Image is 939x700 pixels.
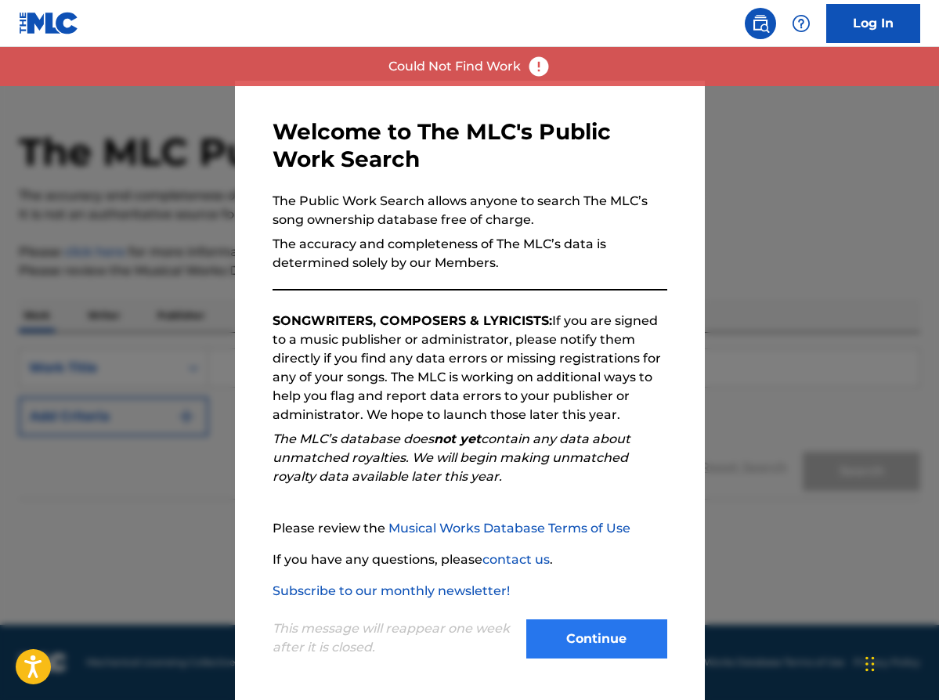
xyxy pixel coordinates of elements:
a: contact us [482,552,550,567]
p: The accuracy and completeness of The MLC’s data is determined solely by our Members. [273,235,667,272]
img: help [792,14,811,33]
p: If you are signed to a music publisher or administrator, please notify them directly if you find ... [273,312,667,424]
h3: Welcome to The MLC's Public Work Search [273,118,667,173]
a: Subscribe to our monthly newsletter! [273,583,510,598]
div: Drag [865,640,875,687]
a: Log In [826,4,920,43]
p: The Public Work Search allows anyone to search The MLC’s song ownership database free of charge. [273,192,667,229]
div: Help [786,8,817,39]
img: search [751,14,770,33]
img: MLC Logo [19,12,79,34]
em: The MLC’s database does contain any data about unmatched royalties. We will begin making unmatche... [273,431,630,484]
p: If you have any questions, please . [273,550,667,569]
p: This message will reappear one week after it is closed. [273,619,517,657]
button: Continue [526,619,667,659]
iframe: Chat Widget [861,625,939,700]
strong: SONGWRITERS, COMPOSERS & LYRICISTS: [273,313,552,328]
a: Musical Works Database Terms of Use [388,521,630,536]
p: Please review the [273,519,667,538]
p: Could Not Find Work [388,57,521,76]
strong: not yet [434,431,481,446]
a: Public Search [745,8,776,39]
img: error [527,55,551,78]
